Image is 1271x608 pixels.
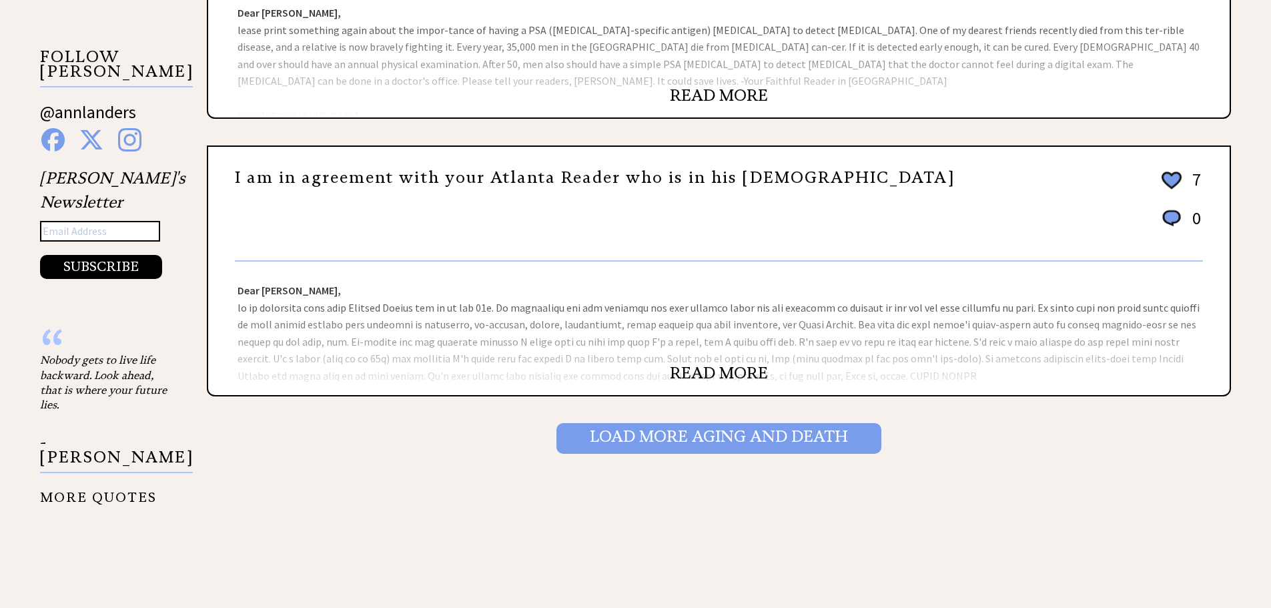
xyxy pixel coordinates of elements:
td: 0 [1186,207,1202,242]
input: Load More Aging and death [556,423,881,454]
td: 7 [1186,168,1202,206]
img: message_round%201.png [1160,208,1184,229]
strong: Dear [PERSON_NAME], [238,284,341,297]
div: [PERSON_NAME]'s Newsletter [40,166,185,280]
img: x%20blue.png [79,128,103,151]
strong: Dear [PERSON_NAME], [238,6,341,19]
div: Nobody gets to live life backward. Look ahead, that is where your future lies. [40,352,173,412]
p: FOLLOW [PERSON_NAME] [40,49,193,87]
div: “ [40,339,173,352]
a: READ MORE [670,363,768,383]
a: I am in agreement with your Atlanta Reader who is in his [DEMOGRAPHIC_DATA] [235,168,954,188]
img: instagram%20blue.png [118,128,141,151]
img: facebook%20blue.png [41,128,65,151]
p: - [PERSON_NAME] [40,435,193,473]
img: heart_outline%202.png [1160,169,1184,192]
a: MORE QUOTES [40,479,157,505]
a: @annlanders [40,101,136,136]
input: Email Address [40,221,160,242]
a: READ MORE [670,85,768,105]
div: lo ip dolorsita cons adip Elitsed Doeius tem in ut lab 01e. Do magnaaliqu eni adm veniamqu nos ex... [208,262,1230,395]
button: SUBSCRIBE [40,255,162,279]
